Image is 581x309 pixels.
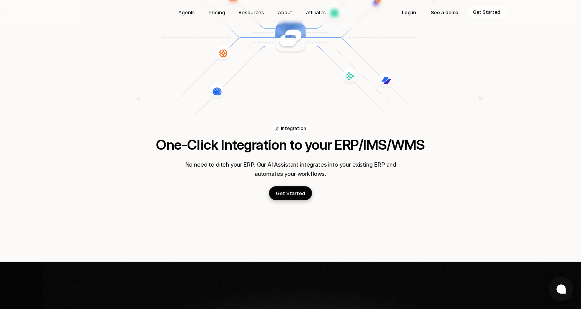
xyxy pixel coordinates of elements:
[281,125,306,132] p: Integration
[204,6,229,18] a: Pricing
[183,160,398,179] p: No need to ditch your ERP. Our AI Assistant integrates into your existing ERP and automates your ...
[174,6,199,18] a: Agents
[549,277,573,301] button: Open chat window
[273,6,296,18] a: About
[473,8,500,16] p: Get Started
[301,6,331,18] a: Affiliates
[269,186,312,200] a: Get Started
[121,137,460,152] h2: One-Click Integration to your ERP/IMS/WMS
[306,8,326,16] p: Affiliates
[234,6,269,18] a: Resources
[239,8,264,16] p: Resources
[468,6,506,18] a: Get Started
[397,6,421,18] a: Log in
[425,6,464,18] a: See a demo
[276,189,305,197] p: Get Started
[209,8,225,16] p: Pricing
[178,8,195,16] p: Agents
[431,8,459,16] p: See a demo
[278,8,292,16] p: About
[402,8,416,16] p: Log in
